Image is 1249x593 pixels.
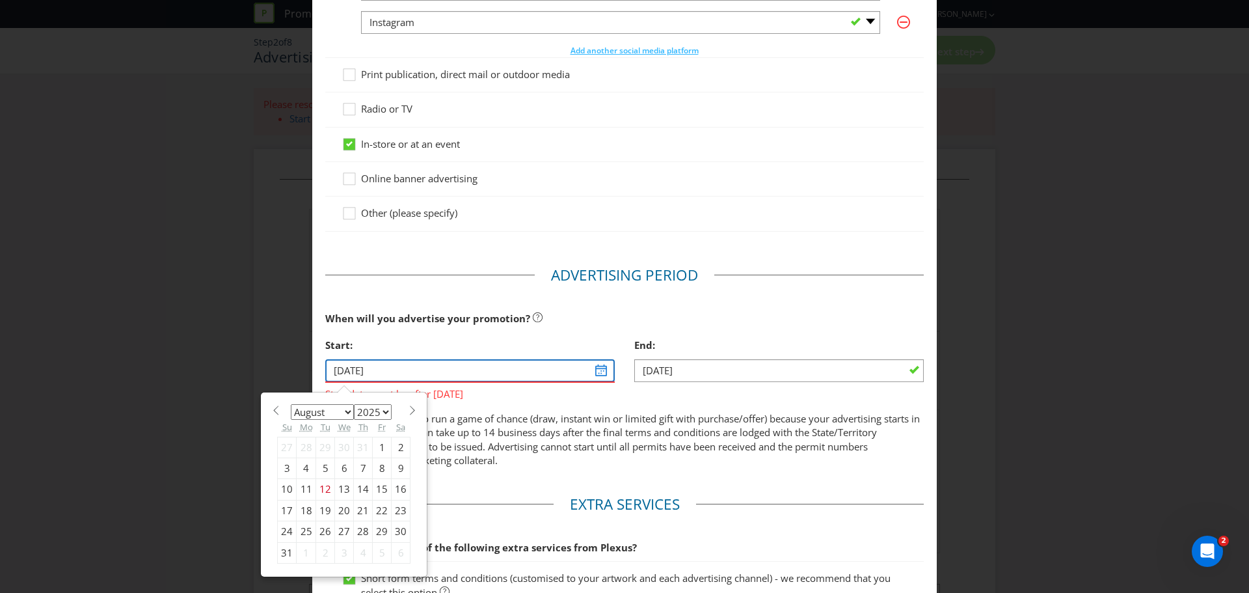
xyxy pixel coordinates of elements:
[354,458,373,478] div: 7
[354,479,373,500] div: 14
[1218,536,1229,546] span: 2
[325,359,615,382] input: DD/MM/YY
[373,542,392,563] div: 5
[282,421,292,433] abbr: Sunday
[392,500,410,521] div: 23
[297,521,316,542] div: 25
[316,500,335,521] div: 19
[335,458,354,478] div: 6
[316,479,335,500] div: 12
[373,437,392,458] div: 1
[571,45,699,56] span: Add another social media platform
[361,172,477,185] span: Online banner advertising
[335,500,354,521] div: 20
[297,500,316,521] div: 18
[297,479,316,500] div: 11
[278,458,297,478] div: 3
[392,479,410,500] div: 16
[316,458,335,478] div: 5
[325,541,637,554] span: Would you like any of the following extra services from Plexus?
[297,437,316,458] div: 28
[335,479,354,500] div: 13
[325,332,615,359] div: Start:
[361,102,412,115] span: Radio or TV
[300,421,313,433] abbr: Monday
[396,421,405,433] abbr: Saturday
[554,494,696,515] legend: Extra Services
[392,542,410,563] div: 6
[297,458,316,478] div: 4
[361,137,460,150] span: In-store or at an event
[378,421,386,433] abbr: Friday
[278,500,297,521] div: 17
[354,500,373,521] div: 21
[361,206,457,219] span: Other (please specify)
[354,542,373,563] div: 4
[392,521,410,542] div: 30
[354,521,373,542] div: 28
[278,437,297,458] div: 27
[1192,536,1223,567] iframe: Intercom live chat
[325,312,530,325] span: When will you advertise your promotion?
[373,479,392,500] div: 15
[335,521,354,542] div: 27
[535,265,714,286] legend: Advertising Period
[278,542,297,563] div: 31
[335,437,354,458] div: 30
[335,542,354,563] div: 3
[325,412,924,468] p: You may not be able to run a game of chance (draw, instant win or limited gift with purchase/offe...
[570,44,699,57] button: Add another social media platform
[358,421,368,433] abbr: Thursday
[325,383,615,402] span: Start date must be after [DATE]
[373,458,392,478] div: 8
[338,421,351,433] abbr: Wednesday
[373,521,392,542] div: 29
[373,500,392,521] div: 22
[634,359,924,382] input: DD/MM/YY
[321,421,330,433] abbr: Tuesday
[316,521,335,542] div: 26
[316,542,335,563] div: 2
[354,437,373,458] div: 31
[278,521,297,542] div: 24
[361,68,570,81] span: Print publication, direct mail or outdoor media
[297,542,316,563] div: 1
[392,458,410,478] div: 9
[392,437,410,458] div: 2
[278,479,297,500] div: 10
[634,332,924,359] div: End:
[316,437,335,458] div: 29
